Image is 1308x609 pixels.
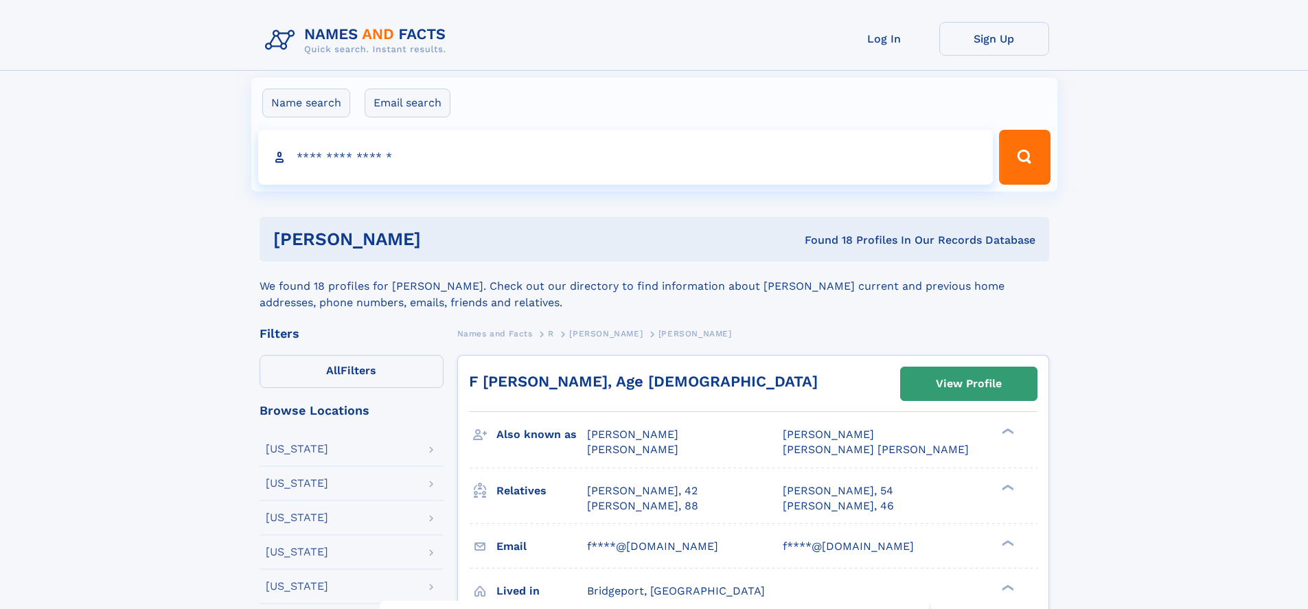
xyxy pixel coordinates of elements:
div: We found 18 profiles for [PERSON_NAME]. Check out our directory to find information about [PERSON... [260,262,1049,311]
h1: [PERSON_NAME] [273,231,613,248]
a: Names and Facts [457,325,533,342]
a: [PERSON_NAME] [569,325,643,342]
h3: Email [496,535,587,558]
div: [US_STATE] [266,444,328,455]
a: [PERSON_NAME], 88 [587,498,698,514]
h3: Also known as [496,423,587,446]
div: Filters [260,328,444,340]
a: [PERSON_NAME], 42 [587,483,698,498]
span: R [548,329,554,338]
div: Found 18 Profiles In Our Records Database [612,233,1035,248]
span: [PERSON_NAME] [783,428,874,441]
a: [PERSON_NAME], 54 [783,483,893,498]
div: ❯ [998,538,1015,547]
a: R [548,325,554,342]
a: Sign Up [939,22,1049,56]
label: Name search [262,89,350,117]
button: Search Button [999,130,1050,185]
div: Browse Locations [260,404,444,417]
a: F [PERSON_NAME], Age [DEMOGRAPHIC_DATA] [469,373,818,390]
div: [US_STATE] [266,581,328,592]
label: Email search [365,89,450,117]
a: View Profile [901,367,1037,400]
div: View Profile [936,368,1002,400]
div: ❯ [998,483,1015,492]
span: All [326,364,341,377]
span: [PERSON_NAME] [587,428,678,441]
a: Log In [829,22,939,56]
img: Logo Names and Facts [260,22,457,59]
span: [PERSON_NAME] [587,443,678,456]
h3: Lived in [496,579,587,603]
div: [US_STATE] [266,512,328,523]
span: [PERSON_NAME] [PERSON_NAME] [783,443,969,456]
div: [US_STATE] [266,478,328,489]
div: [US_STATE] [266,547,328,558]
input: search input [258,130,994,185]
div: ❯ [998,427,1015,436]
span: [PERSON_NAME] [569,329,643,338]
div: ❯ [998,583,1015,592]
h3: Relatives [496,479,587,503]
span: Bridgeport, [GEOGRAPHIC_DATA] [587,584,765,597]
label: Filters [260,355,444,388]
span: [PERSON_NAME] [658,329,732,338]
a: [PERSON_NAME], 46 [783,498,894,514]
